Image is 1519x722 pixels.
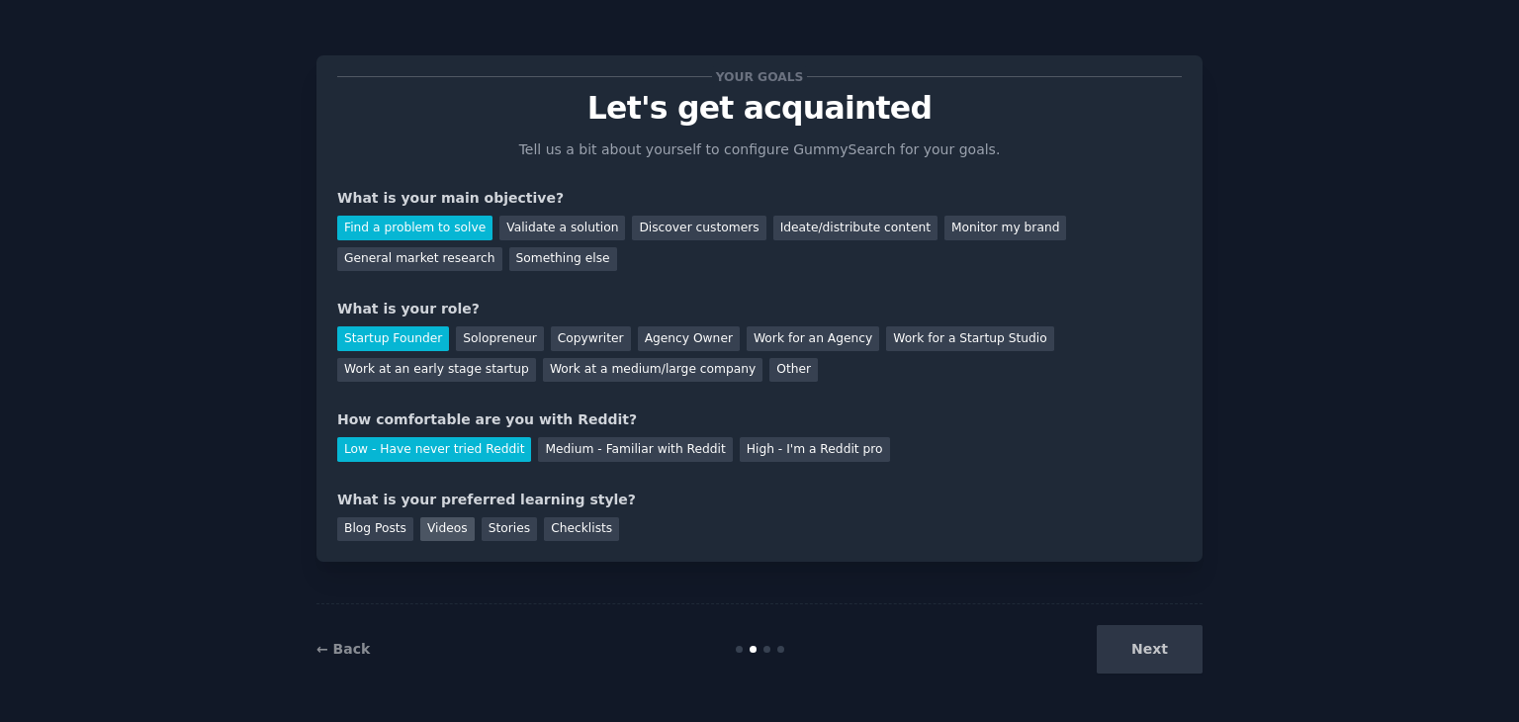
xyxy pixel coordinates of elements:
span: Your goals [712,66,807,87]
div: Solopreneur [456,326,543,351]
div: Low - Have never tried Reddit [337,437,531,462]
div: Work at an early stage startup [337,358,536,383]
div: Copywriter [551,326,631,351]
div: Medium - Familiar with Reddit [538,437,732,462]
div: How comfortable are you with Reddit? [337,409,1182,430]
div: What is your main objective? [337,188,1182,209]
div: Stories [482,517,537,542]
div: Agency Owner [638,326,740,351]
div: Startup Founder [337,326,449,351]
div: Ideate/distribute content [773,216,938,240]
div: Blog Posts [337,517,413,542]
div: Checklists [544,517,619,542]
div: Validate a solution [499,216,625,240]
div: Work at a medium/large company [543,358,762,383]
div: Work for a Startup Studio [886,326,1053,351]
div: Work for an Agency [747,326,879,351]
a: ← Back [316,641,370,657]
div: What is your preferred learning style? [337,490,1182,510]
div: Something else [509,247,617,272]
div: Discover customers [632,216,765,240]
div: Videos [420,517,475,542]
div: What is your role? [337,299,1182,319]
div: High - I'm a Reddit pro [740,437,890,462]
div: Find a problem to solve [337,216,492,240]
p: Let's get acquainted [337,91,1182,126]
div: Other [769,358,818,383]
div: General market research [337,247,502,272]
p: Tell us a bit about yourself to configure GummySearch for your goals. [510,139,1009,160]
div: Monitor my brand [944,216,1066,240]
